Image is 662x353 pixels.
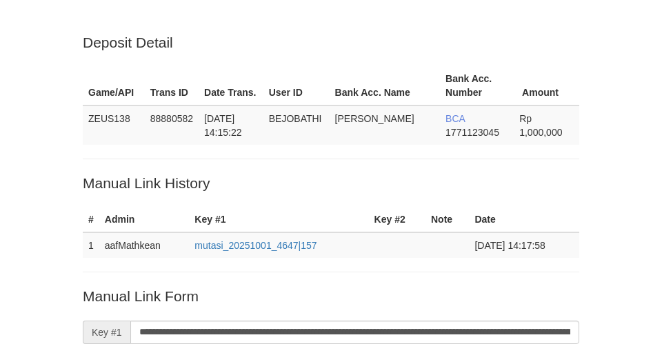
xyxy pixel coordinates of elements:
[204,113,242,138] span: [DATE] 14:15:22
[440,66,514,105] th: Bank Acc. Number
[469,232,579,258] td: [DATE] 14:17:58
[83,66,145,105] th: Game/API
[425,207,469,232] th: Note
[189,207,368,232] th: Key #1
[335,113,414,124] span: [PERSON_NAME]
[99,232,190,258] td: aafMathkean
[83,207,99,232] th: #
[369,207,425,232] th: Key #2
[330,66,440,105] th: Bank Acc. Name
[145,66,199,105] th: Trans ID
[514,66,579,105] th: Amount
[99,207,190,232] th: Admin
[194,240,317,251] a: mutasi_20251001_4647|157
[263,66,330,105] th: User ID
[83,286,579,306] p: Manual Link Form
[83,173,579,193] p: Manual Link History
[83,321,130,344] span: Key #1
[83,105,145,145] td: ZEUS138
[83,32,579,52] p: Deposit Detail
[83,232,99,258] td: 1
[199,66,263,105] th: Date Trans.
[519,113,562,138] span: Rp 1,000,000
[469,207,579,232] th: Date
[145,105,199,145] td: 88880582
[269,113,322,124] span: BEJOBATHI
[445,127,499,138] span: Copy 1771123045 to clipboard
[445,113,465,124] span: BCA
